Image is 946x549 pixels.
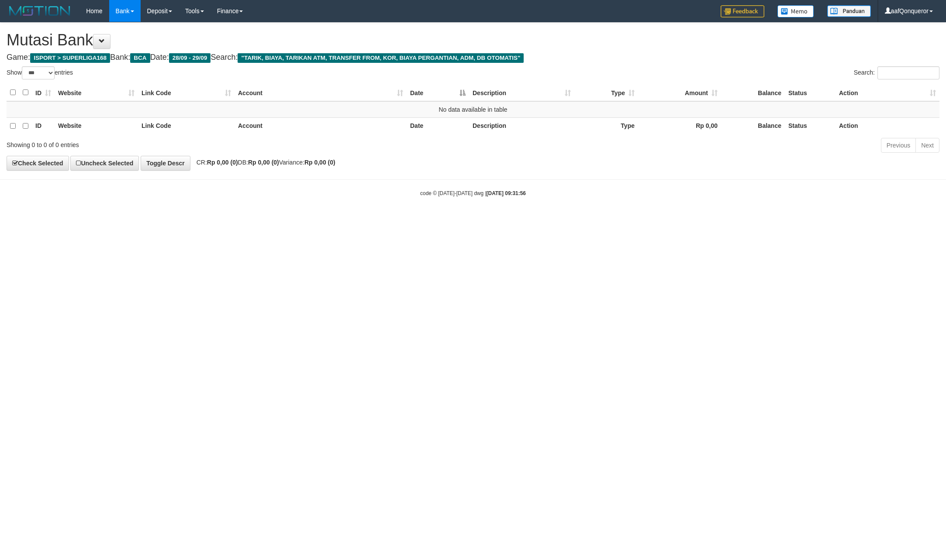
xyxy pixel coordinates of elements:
[7,53,939,62] h4: Game: Bank: Date: Search:
[407,84,469,101] th: Date: activate to sort column descending
[7,4,73,17] img: MOTION_logo.png
[141,156,190,171] a: Toggle Descr
[638,84,721,101] th: Amount: activate to sort column ascending
[235,84,407,101] th: Account: activate to sort column ascending
[169,53,211,63] span: 28/09 - 29/09
[469,117,574,134] th: Description
[777,5,814,17] img: Button%20Memo.svg
[721,5,764,17] img: Feedback.jpg
[207,159,238,166] strong: Rp 0,00 (0)
[721,117,785,134] th: Balance
[138,84,235,101] th: Link Code: activate to sort column ascending
[248,159,279,166] strong: Rp 0,00 (0)
[70,156,139,171] a: Uncheck Selected
[854,66,939,79] label: Search:
[827,5,871,17] img: panduan.png
[407,117,469,134] th: Date
[487,190,526,196] strong: [DATE] 09:31:56
[138,117,235,134] th: Link Code
[638,117,721,134] th: Rp 0,00
[574,117,638,134] th: Type
[30,53,110,63] span: ISPORT > SUPERLIGA168
[785,84,836,101] th: Status
[721,84,785,101] th: Balance
[304,159,335,166] strong: Rp 0,00 (0)
[881,138,916,153] a: Previous
[130,53,150,63] span: BCA
[22,66,55,79] select: Showentries
[915,138,939,153] a: Next
[7,156,69,171] a: Check Selected
[238,53,524,63] span: "TARIK, BIAYA, TARIKAN ATM, TRANSFER FROM, KOR, BIAYA PERGANTIAN, ADM, DB OTOMATIS"
[7,31,939,49] h1: Mutasi Bank
[420,190,526,196] small: code © [DATE]-[DATE] dwg |
[55,84,138,101] th: Website: activate to sort column ascending
[469,84,574,101] th: Description: activate to sort column ascending
[7,101,939,118] td: No data available in table
[7,66,73,79] label: Show entries
[32,117,55,134] th: ID
[785,117,836,134] th: Status
[574,84,638,101] th: Type: activate to sort column ascending
[192,159,335,166] span: CR: DB: Variance:
[877,66,939,79] input: Search:
[32,84,55,101] th: ID: activate to sort column ascending
[235,117,407,134] th: Account
[836,84,939,101] th: Action: activate to sort column ascending
[7,137,388,149] div: Showing 0 to 0 of 0 entries
[55,117,138,134] th: Website
[836,117,939,134] th: Action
